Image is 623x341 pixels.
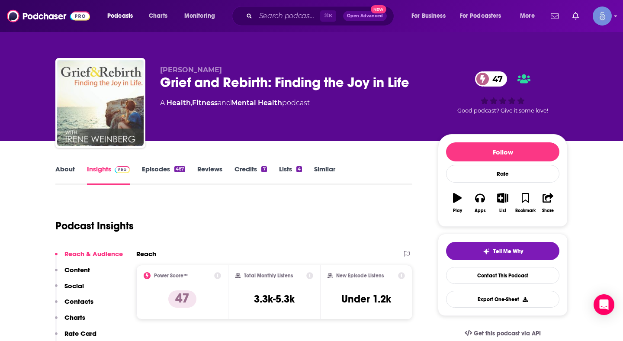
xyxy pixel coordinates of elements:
[234,165,267,185] a: Credits7
[411,10,446,22] span: For Business
[142,165,185,185] a: Episodes467
[167,99,191,107] a: Health
[64,329,96,338] p: Rate Card
[475,71,507,87] a: 47
[446,142,559,161] button: Follow
[446,291,559,308] button: Export One-Sheet
[296,166,302,172] div: 4
[64,266,90,274] p: Content
[256,9,320,23] input: Search podcasts, credits, & more...
[218,99,231,107] span: and
[469,187,491,219] button: Apps
[499,208,506,213] div: List
[192,99,218,107] a: Fitness
[7,8,90,24] img: Podchaser - Follow, Share and Rate Podcasts
[343,11,387,21] button: Open AdvancedNew
[514,187,536,219] button: Bookmark
[594,294,614,315] div: Open Intercom Messenger
[55,250,123,266] button: Reach & Audience
[143,9,173,23] a: Charts
[542,208,554,213] div: Share
[341,293,391,306] h3: Under 1.2k
[438,66,568,119] div: 47Good podcast? Give it some love!
[314,165,335,185] a: Similar
[64,313,85,322] p: Charts
[446,165,559,183] div: Rate
[160,66,222,74] span: [PERSON_NAME]
[537,187,559,219] button: Share
[55,165,75,185] a: About
[154,273,188,279] h2: Power Score™
[336,273,384,279] h2: New Episode Listens
[168,290,196,308] p: 47
[254,293,295,306] h3: 3.3k-5.3k
[493,248,523,255] span: Tell Me Why
[491,187,514,219] button: List
[240,6,402,26] div: Search podcasts, credits, & more...
[57,60,144,146] img: Grief and Rebirth: Finding the Joy in Life
[514,9,546,23] button: open menu
[371,5,386,13] span: New
[475,208,486,213] div: Apps
[149,10,167,22] span: Charts
[55,219,134,232] h1: Podcast Insights
[174,166,185,172] div: 467
[520,10,535,22] span: More
[244,273,293,279] h2: Total Monthly Listens
[405,9,456,23] button: open menu
[231,99,282,107] a: Mental Health
[483,248,490,255] img: tell me why sparkle
[446,187,469,219] button: Play
[115,166,130,173] img: Podchaser Pro
[55,266,90,282] button: Content
[515,208,536,213] div: Bookmark
[55,282,84,298] button: Social
[593,6,612,26] button: Show profile menu
[55,313,85,329] button: Charts
[347,14,383,18] span: Open Advanced
[446,242,559,260] button: tell me why sparkleTell Me Why
[64,282,84,290] p: Social
[64,297,93,306] p: Contacts
[484,71,507,87] span: 47
[136,250,156,258] h2: Reach
[197,165,222,185] a: Reviews
[457,107,548,114] span: Good podcast? Give it some love!
[184,10,215,22] span: Monitoring
[160,98,310,108] div: A podcast
[107,10,133,22] span: Podcasts
[593,6,612,26] span: Logged in as Spiral5-G1
[454,9,514,23] button: open menu
[453,208,462,213] div: Play
[320,10,336,22] span: ⌘ K
[191,99,192,107] span: ,
[460,10,501,22] span: For Podcasters
[64,250,123,258] p: Reach & Audience
[474,330,541,337] span: Get this podcast via API
[87,165,130,185] a: InsightsPodchaser Pro
[101,9,144,23] button: open menu
[569,9,582,23] a: Show notifications dropdown
[547,9,562,23] a: Show notifications dropdown
[446,267,559,284] a: Contact This Podcast
[55,297,93,313] button: Contacts
[261,166,267,172] div: 7
[279,165,302,185] a: Lists4
[178,9,226,23] button: open menu
[593,6,612,26] img: User Profile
